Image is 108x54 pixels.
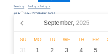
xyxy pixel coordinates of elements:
[74,37,88,42] div: Th
[16,37,30,42] div: Su
[76,19,89,26] i: 2025
[88,37,103,42] div: Fr
[45,37,59,42] div: Tu
[14,12,55,15] div: AG Real Estate / [GEOGRAPHIC_DATA]
[41,16,93,30] div: September,
[30,37,45,42] div: Mo
[14,5,25,8] input: Search by date 󰅀
[59,37,74,42] div: We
